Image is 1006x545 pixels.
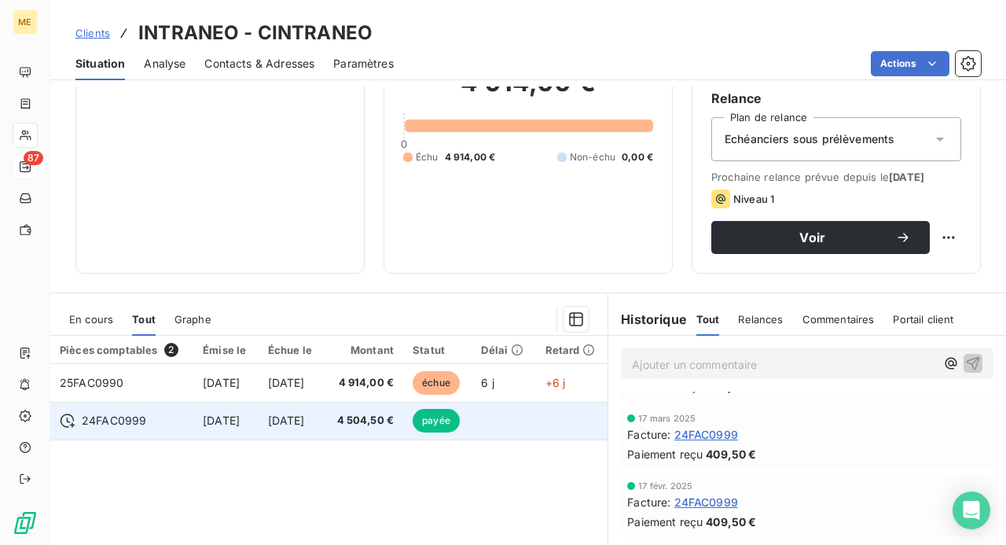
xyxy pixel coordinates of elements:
span: 2 [164,343,178,357]
span: Voir [730,231,895,244]
span: Situation [75,56,125,72]
span: Commentaires [802,313,875,326]
span: Portail client [893,313,953,326]
div: Délai [481,344,526,356]
h3: INTRANEO - CINTRANEO [138,19,373,47]
span: 24FAC0999 [674,494,738,510]
span: échue [413,371,460,395]
span: 17 mars 2025 [638,414,696,423]
div: Échue le [268,344,315,356]
span: Prochaine relance prévue depuis le [711,171,961,183]
span: 0,00 € [622,150,653,164]
span: 409,50 € [706,514,756,530]
span: +6 j [545,376,566,389]
span: 0 [401,138,407,150]
span: Paramètres [333,56,394,72]
span: [DATE] [268,376,305,389]
span: 4 914,00 € [333,375,394,391]
span: 409,50 € [706,446,756,462]
h6: Relance [711,89,961,108]
div: Pièces comptables [60,343,184,357]
span: Echéanciers sous prélèvements [725,131,894,147]
span: Échu [416,150,439,164]
div: Émise le [203,344,249,356]
button: Voir [711,221,930,254]
span: Paiement reçu [627,514,703,530]
span: 17 févr. 2025 [638,481,692,491]
span: [DATE] [268,414,305,427]
span: Analyse [144,56,185,72]
div: Montant [333,344,394,356]
span: Tout [132,313,156,326]
span: 24FAC0999 [674,426,738,443]
button: Actions [871,51,949,76]
span: [DATE] [203,376,240,389]
div: Statut [413,344,462,356]
span: Paiement reçu [627,446,703,462]
span: En cours [69,313,113,326]
span: 24FAC0999 [82,413,146,429]
span: Clients [75,27,110,39]
span: 6 j [481,376,494,389]
h6: Historique [608,310,687,329]
div: Open Intercom Messenger [953,492,990,529]
div: Retard [545,344,599,356]
span: 25FAC0990 [60,376,123,389]
span: Contacts & Adresses [204,56,314,72]
span: [DATE] [203,414,240,427]
span: 87 [24,151,43,165]
span: payée [413,409,460,433]
h2: 4 914,00 € [403,67,653,114]
span: Tout [696,313,720,326]
div: ME [13,9,38,35]
span: [DATE] [889,171,924,183]
span: Non-échu [570,150,615,164]
img: Logo LeanPay [13,510,38,536]
span: Facture : [627,494,670,510]
span: 4 504,50 € [333,413,394,429]
span: Relances [738,313,783,326]
span: Niveau 1 [733,193,774,205]
span: Facture : [627,426,670,443]
a: Clients [75,25,110,41]
span: 4 914,00 € [445,150,496,164]
span: Graphe [174,313,211,326]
